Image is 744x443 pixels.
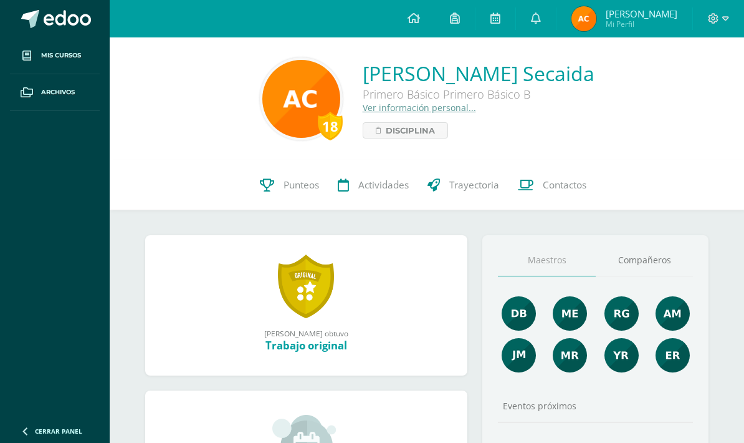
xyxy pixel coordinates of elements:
img: b7c5ef9c2366ee6e8e33a2b1ce8f818e.png [656,296,690,331]
span: Contactos [543,178,586,192]
a: Disciplina [363,122,448,139]
span: Mi Perfil [606,19,677,29]
img: d63573055912b670afbd603c8ed2a4ef.png [502,338,536,372]
img: 85d55787d8ca7c7ba4da5f9be61f6ecb.png [571,6,596,31]
a: Compañeros [596,245,694,276]
span: [PERSON_NAME] [606,7,677,20]
span: Mis cursos [41,51,81,61]
a: Mis cursos [10,37,100,74]
img: a8d6c63c82814f34eb5d371db32433ce.png [604,338,639,372]
div: Primero Básico Primero Básico B [363,87,594,102]
img: 65453557fab290cae8854fbf14c7a1d7.png [553,296,587,331]
a: Punteos [250,160,328,210]
span: Disciplina [386,123,435,138]
a: Ver información personal... [363,102,476,114]
img: 6ee8f939e44d4507d8a11da0a8fde545.png [656,338,690,372]
a: Trayectoria [418,160,508,210]
img: de7dd2f323d4d3ceecd6bfa9930379e0.png [553,338,587,372]
span: Punteos [284,178,319,192]
span: Archivos [41,87,75,97]
span: Trayectoria [449,178,499,192]
img: 92e8b7530cfa383477e969a429d96048.png [502,296,536,331]
img: fe828dc5d89ffcf31b9c9aafbad36a35.png [262,60,340,138]
img: c8ce501b50aba4663d5e9c1ec6345694.png [604,296,639,331]
span: Actividades [358,178,409,192]
a: Maestros [498,245,596,276]
div: Trabajo original [158,338,455,353]
a: [PERSON_NAME] Secaida [363,60,594,87]
a: Actividades [328,160,418,210]
div: Eventos próximos [498,400,693,412]
a: Archivos [10,74,100,111]
div: [PERSON_NAME] obtuvo [158,328,455,338]
span: Cerrar panel [35,427,82,436]
a: Contactos [508,160,596,210]
div: 18 [318,112,343,140]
